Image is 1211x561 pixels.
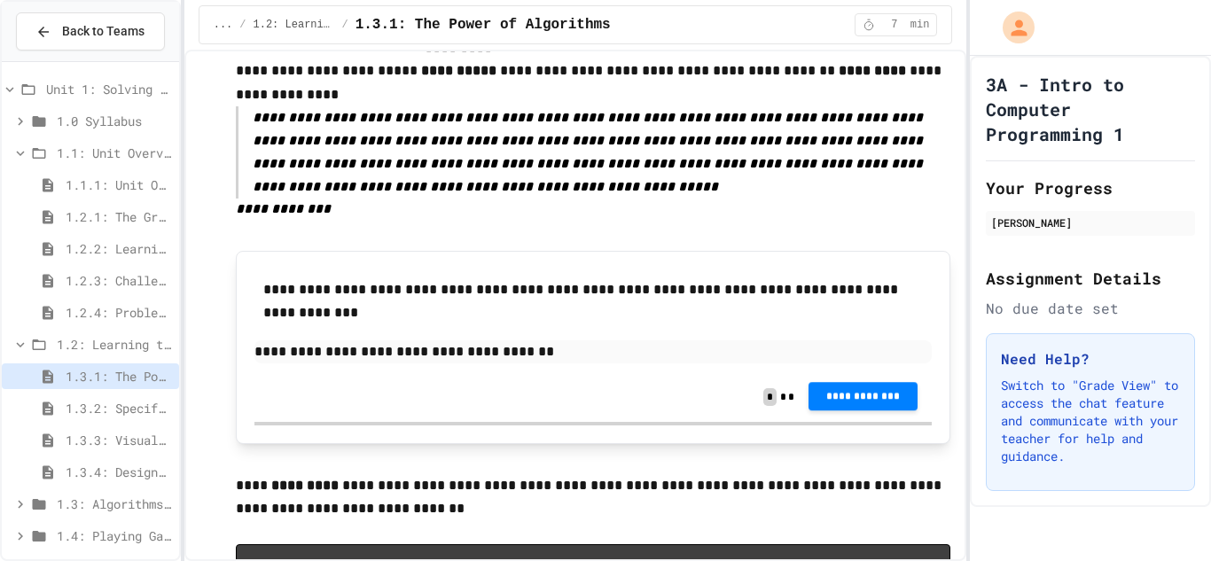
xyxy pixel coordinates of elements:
[986,298,1195,319] div: No due date set
[66,239,172,258] span: 1.2.2: Learning to Solve Hard Problems
[1001,377,1180,465] p: Switch to "Grade View" to access the chat feature and communicate with your teacher for help and ...
[984,7,1039,48] div: My Account
[986,266,1195,291] h2: Assignment Details
[57,144,172,162] span: 1.1: Unit Overview
[1001,348,1180,370] h3: Need Help?
[355,14,611,35] span: 1.3.1: The Power of Algorithms
[239,18,246,32] span: /
[57,495,172,513] span: 1.3: Algorithms - from Pseudocode to Flowcharts
[66,175,172,194] span: 1.1.1: Unit Overview
[214,18,233,32] span: ...
[341,18,348,32] span: /
[62,22,145,41] span: Back to Teams
[57,335,172,354] span: 1.2: Learning to Solve Hard Problems
[986,72,1195,146] h1: 3A - Intro to Computer Programming 1
[66,463,172,481] span: 1.3.4: Designing Flowcharts
[880,18,909,32] span: 7
[57,526,172,545] span: 1.4: Playing Games
[57,112,172,130] span: 1.0 Syllabus
[66,303,172,322] span: 1.2.4: Problem Solving Practice
[16,12,165,51] button: Back to Teams
[66,367,172,386] span: 1.3.1: The Power of Algorithms
[66,207,172,226] span: 1.2.1: The Growth Mindset
[66,399,172,417] span: 1.3.2: Specifying Ideas with Pseudocode
[66,271,172,290] span: 1.2.3: Challenge Problem - The Bridge
[46,80,172,98] span: Unit 1: Solving Problems in Computer Science
[991,214,1190,230] div: [PERSON_NAME]
[254,18,335,32] span: 1.2: Learning to Solve Hard Problems
[910,18,930,32] span: min
[986,175,1195,200] h2: Your Progress
[66,431,172,449] span: 1.3.3: Visualizing Logic with Flowcharts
